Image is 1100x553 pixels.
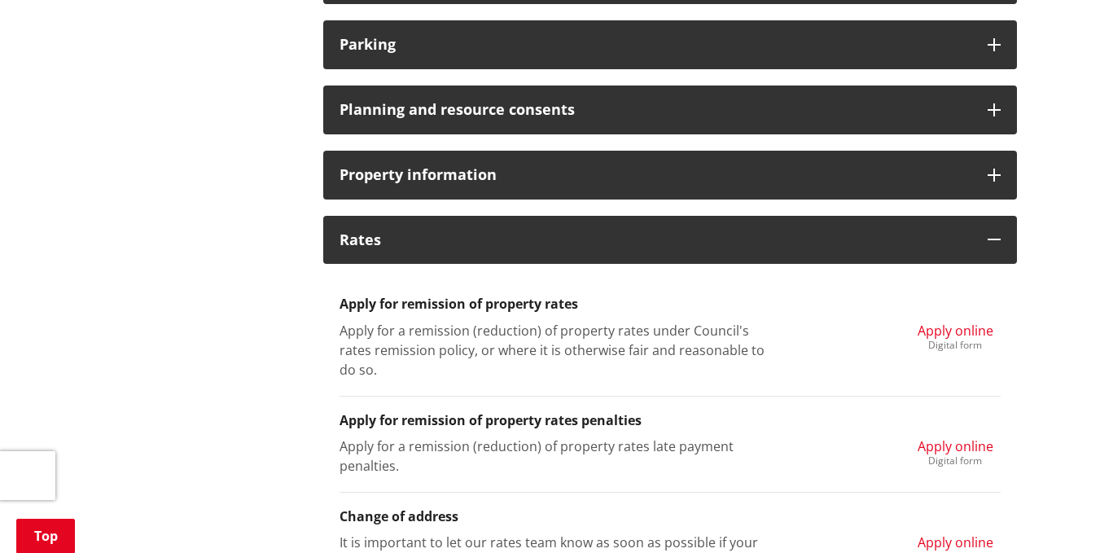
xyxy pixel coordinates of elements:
[340,296,1001,312] h3: Apply for remission of property rates
[918,533,993,551] span: Apply online
[340,413,1001,428] h3: Apply for remission of property rates penalties
[340,37,971,53] h3: Parking
[1025,485,1084,543] iframe: Messenger Launcher
[16,519,75,553] a: Top
[918,322,993,340] span: Apply online
[918,437,993,455] span: Apply online
[340,167,971,183] h3: Property information
[918,340,993,350] div: Digital form
[918,437,993,466] a: Apply online Digital form
[340,102,971,118] h3: Planning and resource consents
[918,321,993,350] a: Apply online Digital form
[918,456,993,466] div: Digital form
[340,437,772,476] p: Apply for a remission (reduction) of property rates late payment penalties.
[340,321,772,380] p: Apply for a remission (reduction) of property rates under Council's rates remission policy, or wh...
[340,509,1001,524] h3: Change of address
[340,232,971,248] h3: Rates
